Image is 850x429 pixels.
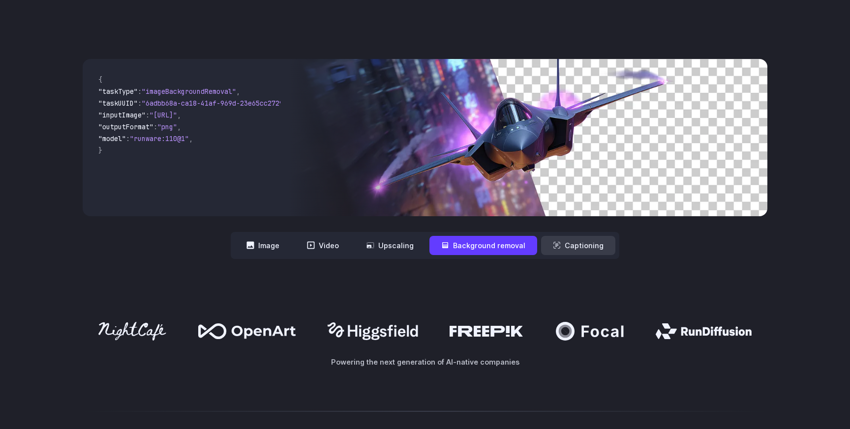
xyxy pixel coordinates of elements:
[236,87,240,96] span: ,
[98,99,138,108] span: "taskUUID"
[98,122,153,131] span: "outputFormat"
[142,99,291,108] span: "6adbb68a-ca18-41af-969d-23e65cc2729c"
[138,87,142,96] span: :
[146,111,150,119] span: :
[98,146,102,155] span: }
[153,122,157,131] span: :
[177,111,181,119] span: ,
[130,134,189,143] span: "runware:110@1"
[150,111,177,119] span: "[URL]"
[429,236,537,255] button: Background removal
[288,59,767,216] img: Futuristic stealth jet streaking through a neon-lit cityscape with glowing purple exhaust
[98,87,138,96] span: "taskType"
[235,236,291,255] button: Image
[355,236,425,255] button: Upscaling
[541,236,615,255] button: Captioning
[98,111,146,119] span: "inputImage"
[157,122,177,131] span: "png"
[189,134,193,143] span: ,
[98,134,126,143] span: "model"
[126,134,130,143] span: :
[177,122,181,131] span: ,
[83,356,767,368] p: Powering the next generation of AI-native companies
[138,99,142,108] span: :
[142,87,236,96] span: "imageBackgroundRemoval"
[98,75,102,84] span: {
[295,236,351,255] button: Video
